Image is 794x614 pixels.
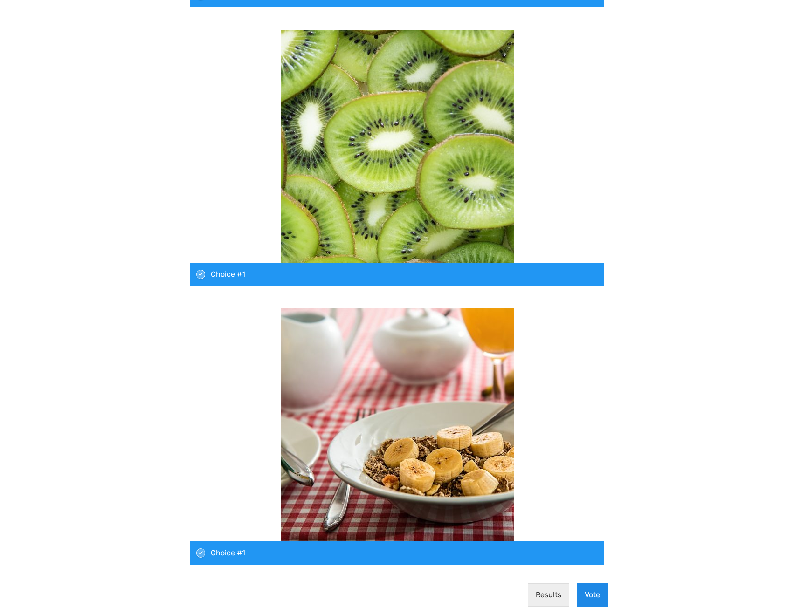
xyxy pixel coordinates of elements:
[528,583,569,607] button: Results
[577,583,608,607] button: Vote
[281,308,514,541] img: cereal-898073_1920-500x500.jpg
[281,30,514,263] img: fruit-3246127_1920-500x500.jpg
[211,548,245,557] span: Choice #1
[211,270,245,279] span: Choice #1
